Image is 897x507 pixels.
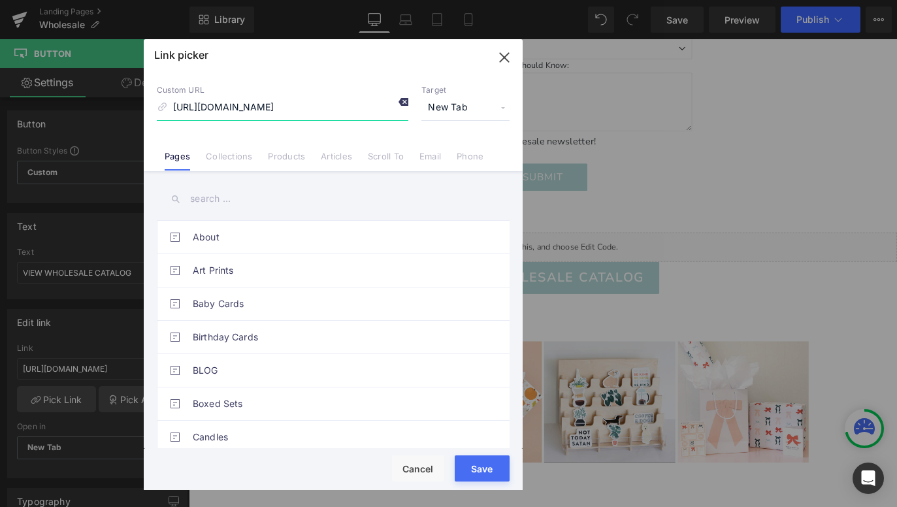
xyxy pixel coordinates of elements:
[154,48,208,61] p: Link picker
[157,184,510,214] input: search ...
[206,151,252,171] a: Collections
[193,321,480,353] a: Birthday Cards
[853,463,884,494] div: Open Intercom Messenger
[419,151,441,171] a: Email
[237,107,455,122] span: Please add me to your wholesale newsletter!
[193,221,480,253] a: About
[392,455,444,482] button: Cancel
[346,139,445,170] button: Submit
[421,95,510,120] span: New Tab
[193,387,480,420] a: Boxed Sets
[193,287,480,320] a: Baby Cards
[368,151,404,171] a: Scroll To
[229,22,562,37] p: Comments / Questions / Things I Should Know:
[321,151,352,171] a: Articles
[268,151,305,171] a: Products
[457,151,483,171] a: Phone
[455,455,510,482] button: Save
[157,85,408,95] p: Custom URL
[157,95,408,120] input: https://gempages.net
[193,354,480,387] a: BLOG
[229,109,237,118] input: Please add me to your wholesale newsletter!
[193,254,480,287] a: Art Prints
[265,248,526,284] a: VIEW WHOLESALE CATALOG
[282,255,509,277] span: VIEW WHOLESALE CATALOG
[193,421,480,453] a: Candles
[421,85,510,95] p: Target
[165,151,190,171] a: Pages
